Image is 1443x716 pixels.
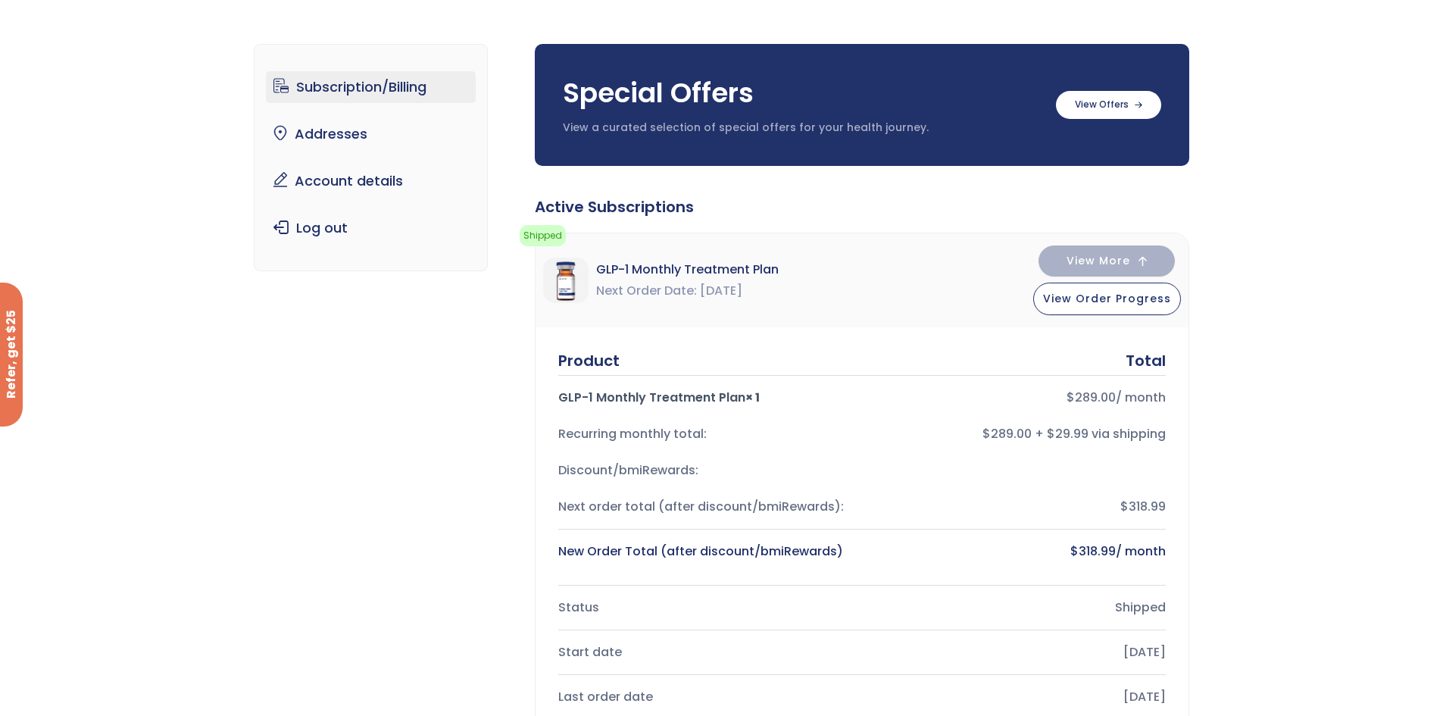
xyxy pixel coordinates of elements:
[520,225,566,246] span: Shipped
[700,280,742,302] span: [DATE]
[535,196,1189,217] div: Active Subscriptions
[266,118,476,150] a: Addresses
[558,597,850,618] div: Status
[558,424,850,445] div: Recurring monthly total:
[596,259,779,280] span: GLP-1 Monthly Treatment Plan
[1067,389,1116,406] bdi: 289.00
[745,389,760,406] strong: × 1
[266,71,476,103] a: Subscription/Billing
[254,44,488,271] nav: Account pages
[558,387,850,408] div: GLP-1 Monthly Treatment Plan
[1043,291,1171,306] span: View Order Progress
[558,460,850,481] div: Discount/bmiRewards:
[874,496,1166,517] div: $318.99
[1039,245,1175,277] button: View More
[874,642,1166,663] div: [DATE]
[874,541,1166,562] div: / month
[1067,256,1130,266] span: View More
[1033,283,1181,315] button: View Order Progress
[874,387,1166,408] div: / month
[558,496,850,517] div: Next order total (after discount/bmiRewards):
[266,212,476,244] a: Log out
[558,642,850,663] div: Start date
[1070,542,1079,560] span: $
[1070,542,1116,560] bdi: 318.99
[563,120,1041,136] p: View a curated selection of special offers for your health journey.
[266,165,476,197] a: Account details
[874,686,1166,708] div: [DATE]
[596,280,697,302] span: Next Order Date
[563,74,1041,112] h3: Special Offers
[1067,389,1075,406] span: $
[558,350,620,371] div: Product
[874,597,1166,618] div: Shipped
[558,686,850,708] div: Last order date
[1126,350,1166,371] div: Total
[874,424,1166,445] div: $289.00 + $29.99 via shipping
[558,541,850,562] div: New Order Total (after discount/bmiRewards)
[543,258,589,303] img: GLP-1 Monthly Treatment Plan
